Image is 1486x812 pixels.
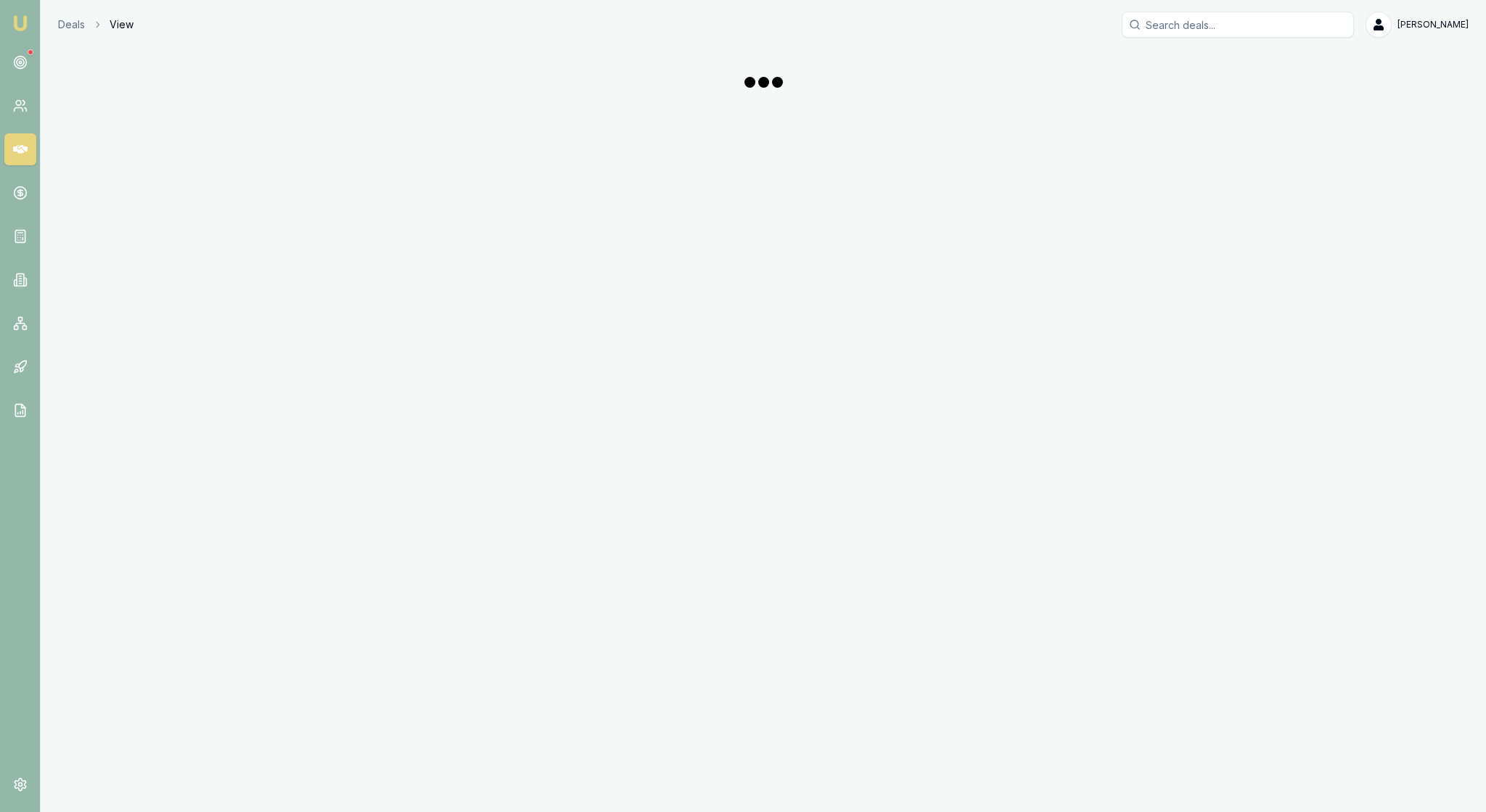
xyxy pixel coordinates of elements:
nav: breadcrumb [58,17,134,32]
input: Search deals [1122,12,1354,38]
a: Deals [58,17,85,32]
img: emu-icon-u.png [12,14,29,32]
span: View [110,17,134,32]
span: [PERSON_NAME] [1397,19,1469,30]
